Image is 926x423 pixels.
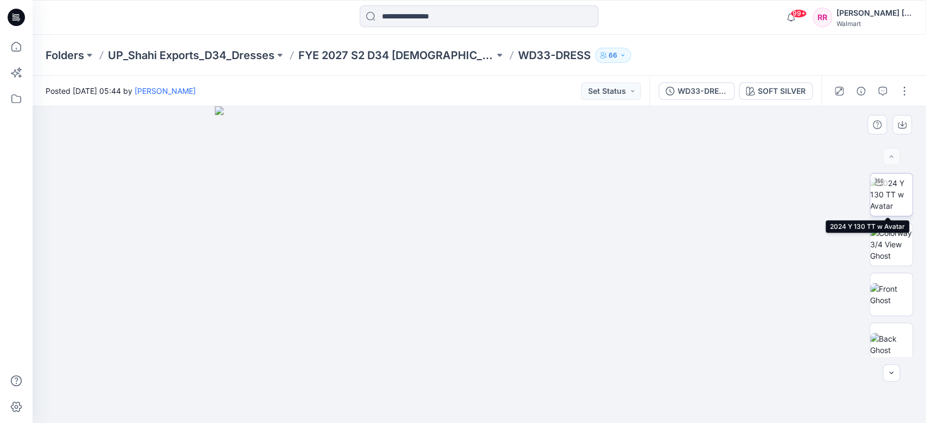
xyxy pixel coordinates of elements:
img: Front Ghost [870,283,912,306]
button: WD33-DRESS [659,82,735,100]
img: Back Ghost [870,333,912,356]
button: 66 [595,48,631,63]
div: WD33-DRESS [678,85,727,97]
div: Walmart [836,20,912,28]
button: Details [852,82,870,100]
span: 99+ [790,9,807,18]
div: RR [813,8,832,27]
p: WD33-DRESS [518,48,591,63]
div: SOFT SILVER [758,85,806,97]
p: 66 [609,49,617,61]
img: Colorway 3/4 View Ghost [870,227,912,261]
img: eyJhbGciOiJIUzI1NiIsImtpZCI6IjAiLCJzbHQiOiJzZXMiLCJ0eXAiOiJKV1QifQ.eyJkYXRhIjp7InR5cGUiOiJzdG9yYW... [215,106,743,423]
a: [PERSON_NAME] [135,86,196,95]
a: FYE 2027 S2 D34 [DEMOGRAPHIC_DATA] Dresses - Shahi [298,48,494,63]
a: Folders [46,48,84,63]
a: UP_Shahi Exports_D34_Dresses [108,48,274,63]
span: Posted [DATE] 05:44 by [46,85,196,97]
div: [PERSON_NAME] [PERSON_NAME] [836,7,912,20]
img: 2024 Y 130 TT w Avatar [870,177,912,211]
button: SOFT SILVER [739,82,813,100]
